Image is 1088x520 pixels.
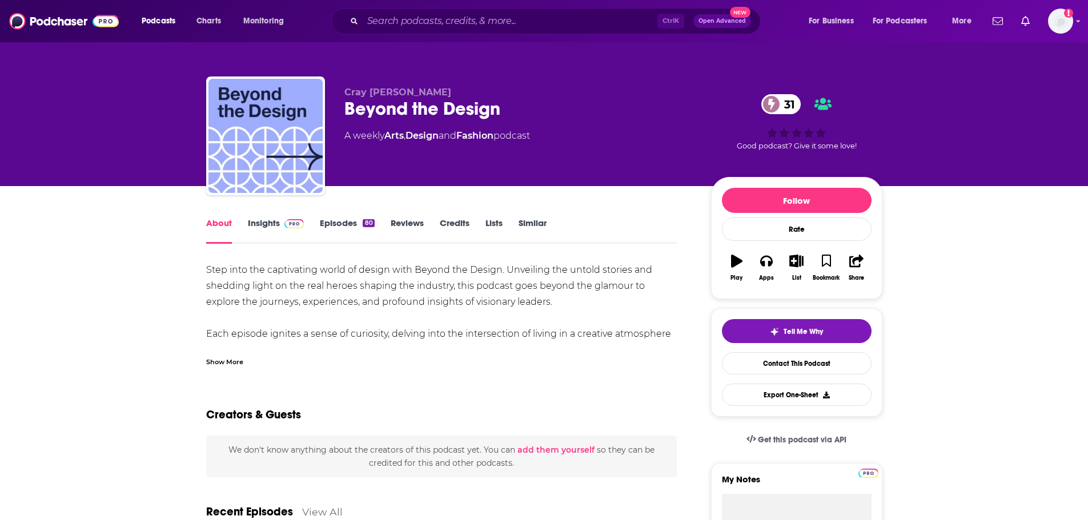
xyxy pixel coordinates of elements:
a: About [206,217,232,244]
span: More [952,13,971,29]
div: Share [849,275,864,281]
div: 80 [363,219,374,227]
input: Search podcasts, credits, & more... [363,12,657,30]
div: Search podcasts, credits, & more... [342,8,772,34]
button: open menu [235,12,299,30]
button: Play [722,247,752,288]
a: 31 [761,94,801,114]
span: , [404,130,406,141]
span: For Podcasters [873,13,928,29]
span: Get this podcast via API [758,435,846,445]
img: Podchaser Pro [284,219,304,228]
a: Pro website [858,467,878,478]
h2: Creators & Guests [206,408,301,422]
img: Podchaser Pro [858,469,878,478]
img: Beyond the Design [208,79,323,193]
button: add them yourself [517,445,595,454]
button: open menu [865,12,944,30]
a: Show notifications dropdown [988,11,1007,31]
span: Podcasts [142,13,175,29]
div: Bookmark [813,275,840,281]
button: open menu [944,12,986,30]
a: Design [406,130,439,141]
a: Get this podcast via API [737,426,856,454]
button: open menu [801,12,868,30]
button: Follow [722,188,872,213]
div: A weekly podcast [344,129,530,143]
a: Lists [485,217,503,244]
span: Tell Me Why [784,327,823,336]
a: Arts [384,130,404,141]
button: Share [841,247,871,288]
span: For Business [809,13,854,29]
span: New [730,7,750,18]
a: Similar [519,217,547,244]
div: Rate [722,217,872,241]
a: Fashion [456,130,493,141]
svg: Add a profile image [1064,9,1073,18]
a: Contact This Podcast [722,352,872,374]
button: Open AdvancedNew [693,14,751,28]
button: Export One-Sheet [722,384,872,406]
div: Apps [759,275,774,281]
span: Open Advanced [698,18,746,24]
div: Step into the captivating world of design with Beyond the Design. Unveiling the untold stories an... [206,262,677,518]
button: tell me why sparkleTell Me Why [722,319,872,343]
button: Apps [752,247,781,288]
img: tell me why sparkle [770,327,779,336]
a: Credits [440,217,469,244]
button: Bookmark [812,247,841,288]
span: We don't know anything about the creators of this podcast yet . You can so they can be credited f... [228,445,655,467]
img: Podchaser - Follow, Share and Rate Podcasts [9,10,119,32]
span: Logged in as SimonElement [1048,9,1073,34]
span: Cray [PERSON_NAME] [344,87,451,98]
span: Good podcast? Give it some love! [737,142,857,150]
a: Episodes80 [320,217,374,244]
span: Monitoring [243,13,284,29]
a: Charts [189,12,228,30]
span: Ctrl K [657,14,684,29]
div: List [792,275,801,281]
label: My Notes [722,474,872,494]
div: 31Good podcast? Give it some love! [711,87,882,158]
button: Show profile menu [1048,9,1073,34]
span: Charts [196,13,221,29]
a: Reviews [391,217,424,244]
span: 31 [773,94,801,114]
a: Recent Episodes [206,505,293,519]
a: InsightsPodchaser Pro [248,217,304,244]
a: Show notifications dropdown [1017,11,1034,31]
span: and [439,130,456,141]
img: User Profile [1048,9,1073,34]
a: View All [302,506,343,518]
div: Play [730,275,742,281]
button: open menu [134,12,190,30]
button: List [781,247,811,288]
